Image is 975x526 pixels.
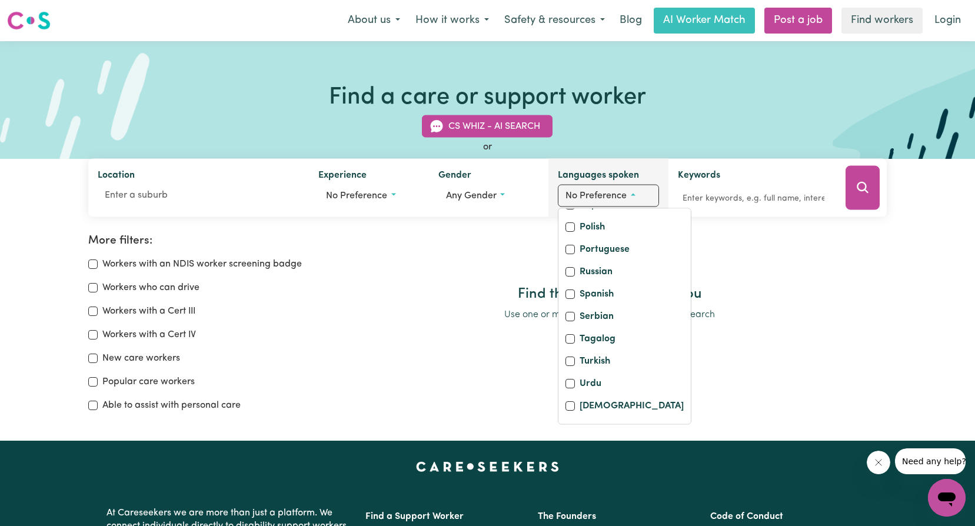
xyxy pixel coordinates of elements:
[580,377,601,394] label: Urdu
[497,8,613,33] button: Safety & resources
[678,168,720,185] label: Keywords
[98,185,300,206] input: Enter a suburb
[326,191,387,201] span: No preference
[580,400,684,416] label: [DEMOGRAPHIC_DATA]
[580,310,614,327] label: Serbian
[558,185,659,207] button: Worker language preferences
[580,265,613,282] label: Russian
[422,115,553,138] button: CS Whiz - AI Search
[438,168,471,185] label: Gender
[102,375,195,389] label: Popular care workers
[102,281,199,295] label: Workers who can drive
[365,512,464,521] a: Find a Support Worker
[446,191,497,201] span: Any gender
[580,221,605,237] label: Polish
[580,332,615,349] label: Tagalog
[7,10,51,31] img: Careseekers logo
[7,8,71,18] span: Need any help?
[580,355,610,371] label: Turkish
[764,8,832,34] a: Post a job
[102,351,180,365] label: New care workers
[580,288,614,304] label: Spanish
[102,304,195,318] label: Workers with a Cert III
[867,451,890,474] iframe: Close message
[895,448,966,474] iframe: Message from company
[98,168,135,185] label: Location
[332,308,887,322] p: Use one or more filters above to start your search
[678,189,829,208] input: Enter keywords, e.g. full name, interests
[340,8,408,33] button: About us
[102,328,196,342] label: Workers with a Cert IV
[565,191,627,201] span: No preference
[558,208,691,425] div: Worker language preferences
[416,462,559,471] a: Careseekers home page
[841,8,923,34] a: Find workers
[329,84,646,112] h1: Find a care or support worker
[318,168,367,185] label: Experience
[538,512,596,521] a: The Founders
[558,168,639,185] label: Languages spoken
[613,8,649,34] a: Blog
[102,398,241,412] label: Able to assist with personal care
[102,257,302,271] label: Workers with an NDIS worker screening badge
[710,512,783,521] a: Code of Conduct
[88,234,318,248] h2: More filters:
[438,185,540,207] button: Worker gender preference
[7,7,51,34] a: Careseekers logo
[580,243,630,259] label: Portuguese
[927,8,968,34] a: Login
[318,185,420,207] button: Worker experience options
[332,286,887,303] h2: Find the right worker for you
[408,8,497,33] button: How it works
[88,140,887,154] div: or
[654,8,755,34] a: AI Worker Match
[928,479,966,517] iframe: Button to launch messaging window
[846,166,880,210] button: Search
